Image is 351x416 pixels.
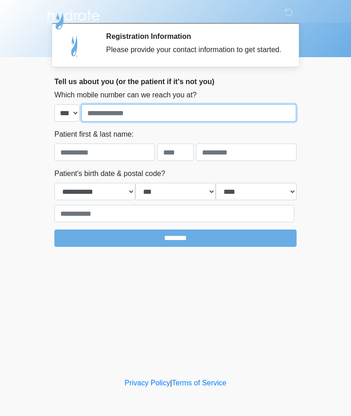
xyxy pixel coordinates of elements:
[125,379,170,387] a: Privacy Policy
[54,77,297,86] h2: Tell us about you (or the patient if it's not you)
[54,168,165,179] label: Patient's birth date & postal code?
[54,129,133,140] label: Patient first & last name:
[45,7,101,30] img: Hydrate IV Bar - Arcadia Logo
[170,379,172,387] a: |
[106,44,283,55] div: Please provide your contact information to get started.
[54,90,197,101] label: Which mobile number can we reach you at?
[172,379,226,387] a: Terms of Service
[61,32,89,59] img: Agent Avatar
